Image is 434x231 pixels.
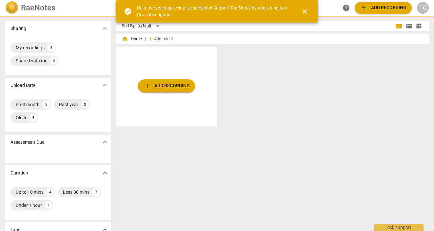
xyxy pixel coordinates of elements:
div: Up to 10 mins [16,189,44,195]
span: help [342,4,350,12]
button: Close [297,4,313,19]
div: Past year [59,101,78,108]
button: TC [417,2,429,14]
button: Tile view [394,21,404,31]
div: Under 1 hour [16,202,42,208]
span: Home [122,36,142,42]
div: 4 [46,188,54,196]
div: 3 [92,188,100,196]
a: Help [340,2,352,14]
div: Ask support [374,224,424,231]
div: 2 [81,101,89,108]
span: view_list [405,22,413,30]
p: Upload Date [10,82,35,89]
p: Duration [10,170,28,176]
span: add [148,36,154,42]
span: expand_more [101,25,109,32]
div: 2 [42,101,50,108]
button: List view [404,21,414,31]
span: check_circle [124,8,132,15]
span: home [122,36,128,42]
span: close [301,8,309,15]
h2: RaeNotes [21,3,55,12]
span: view_module [395,22,403,30]
div: Less 30 mins [63,189,89,195]
div: My recordings [16,44,45,51]
span: Add recording [360,4,406,12]
img: Logo [5,1,18,14]
button: Show more [100,168,110,178]
div: Sort By [122,24,135,28]
div: Past month [16,101,40,108]
div: 4 [47,44,55,52]
span: Add folder [154,37,173,41]
div: 1 [45,201,52,209]
span: Add recording [143,82,190,90]
button: Upload [138,79,195,92]
div: Default [137,21,162,31]
p: Sharing [10,25,26,32]
span: table_chart [416,23,422,29]
button: Upload [355,2,412,14]
span: / [145,37,146,41]
button: Show more [100,137,110,147]
div: Dear user, we appreciate your loyalty! Support RaeNotes by upgrading to a [137,5,289,18]
div: 4 [50,57,58,65]
div: Older [16,114,27,121]
p: Assessment Due [10,139,44,146]
a: Pro subscription [137,12,170,17]
a: LogoRaeNotes [5,1,110,14]
span: expand_more [101,138,109,146]
span: add [360,4,368,12]
button: Show more [100,80,110,90]
button: Show more [100,24,110,33]
button: Table view [414,21,424,31]
span: expand_more [101,169,109,177]
span: add [143,82,151,90]
span: expand_more [101,81,109,89]
div: Shared with me [16,58,47,64]
div: 4 [29,114,37,122]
